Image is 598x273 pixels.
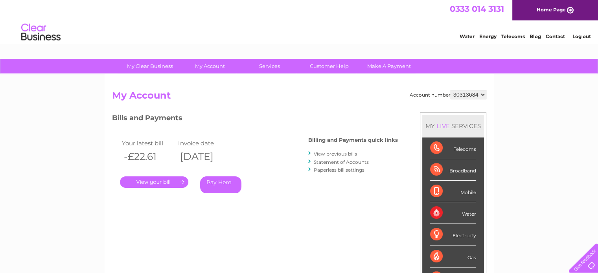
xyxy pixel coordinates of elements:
a: View previous bills [314,151,357,157]
div: Electricity [430,224,476,246]
h3: Bills and Payments [112,112,398,126]
a: Statement of Accounts [314,159,369,165]
h4: Billing and Payments quick links [308,137,398,143]
a: Make A Payment [357,59,421,73]
a: Contact [546,33,565,39]
a: Services [237,59,302,73]
div: Account number [410,90,486,99]
td: Your latest bill [120,138,177,148]
a: Pay Here [200,176,241,193]
div: Broadband [430,159,476,181]
a: Energy [479,33,497,39]
a: Customer Help [297,59,362,73]
div: Mobile [430,181,476,202]
a: . [120,176,188,188]
a: Blog [530,33,541,39]
h2: My Account [112,90,486,105]
a: Water [460,33,475,39]
a: 0333 014 3131 [450,4,504,14]
div: LIVE [435,122,451,130]
div: Telecoms [430,137,476,159]
div: Clear Business is a trading name of Verastar Limited (registered in [GEOGRAPHIC_DATA] No. 3667643... [114,4,485,38]
a: Log out [572,33,591,39]
a: Paperless bill settings [314,167,364,173]
a: Telecoms [501,33,525,39]
div: Gas [430,246,476,268]
div: MY SERVICES [422,115,484,137]
div: Water [430,202,476,224]
img: logo.png [21,20,61,44]
td: Invoice date [176,138,233,148]
th: [DATE] [176,148,233,165]
a: My Account [177,59,242,73]
a: My Clear Business [118,59,182,73]
th: -£22.61 [120,148,177,165]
